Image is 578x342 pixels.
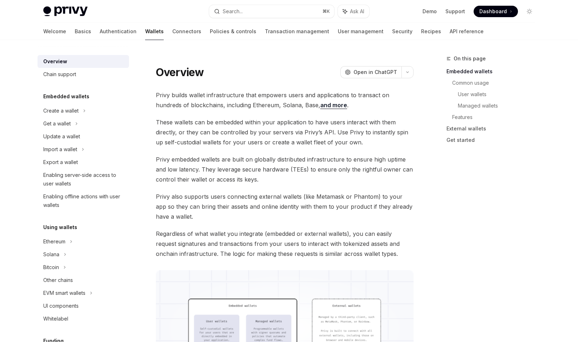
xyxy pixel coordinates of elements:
a: Export a wallet [38,156,129,169]
div: Create a wallet [43,106,79,115]
a: Basics [75,23,91,40]
h1: Overview [156,66,204,79]
div: Chain support [43,70,76,79]
h5: Using wallets [43,223,77,232]
span: These wallets can be embedded within your application to have users interact with them directly, ... [156,117,414,147]
a: Authentication [100,23,137,40]
div: Solana [43,250,59,259]
a: Embedded wallets [446,66,541,77]
div: Export a wallet [43,158,78,167]
span: On this page [454,54,486,63]
a: and more [320,101,347,109]
button: Search...⌘K [209,5,334,18]
button: Ask AI [338,5,369,18]
a: API reference [450,23,484,40]
span: Ask AI [350,8,364,15]
a: Security [392,23,412,40]
span: Dashboard [479,8,507,15]
a: External wallets [446,123,541,134]
a: Common usage [452,77,541,89]
button: Toggle dark mode [524,6,535,17]
a: Whitelabel [38,312,129,325]
a: Connectors [172,23,201,40]
div: Other chains [43,276,73,284]
a: Policies & controls [210,23,256,40]
a: Get started [446,134,541,146]
a: Transaction management [265,23,329,40]
img: light logo [43,6,88,16]
span: ⌘ K [322,9,330,14]
a: Update a wallet [38,130,129,143]
a: Chain support [38,68,129,81]
a: Enabling server-side access to user wallets [38,169,129,190]
a: UI components [38,299,129,312]
span: Privy also supports users connecting external wallets (like Metamask or Phantom) to your app so t... [156,192,414,222]
div: Bitcoin [43,263,59,272]
span: Regardless of what wallet you integrate (embedded or external wallets), you can easily request si... [156,229,414,259]
button: Open in ChatGPT [340,66,401,78]
a: Enabling offline actions with user wallets [38,190,129,212]
a: Other chains [38,274,129,287]
span: Open in ChatGPT [354,69,397,76]
div: Enabling server-side access to user wallets [43,171,125,188]
a: Demo [423,8,437,15]
span: Privy builds wallet infrastructure that empowers users and applications to transact on hundreds o... [156,90,414,110]
a: Welcome [43,23,66,40]
a: Support [445,8,465,15]
div: Import a wallet [43,145,77,154]
div: Update a wallet [43,132,80,141]
a: User wallets [458,89,541,100]
div: UI components [43,302,79,310]
h5: Embedded wallets [43,92,89,101]
a: Features [452,111,541,123]
div: EVM smart wallets [43,289,85,297]
a: Dashboard [474,6,518,17]
div: Enabling offline actions with user wallets [43,192,125,209]
div: Ethereum [43,237,65,246]
span: Privy embedded wallets are built on globally distributed infrastructure to ensure high uptime and... [156,154,414,184]
div: Get a wallet [43,119,71,128]
div: Whitelabel [43,314,68,323]
a: Wallets [145,23,164,40]
div: Overview [43,57,67,66]
a: User management [338,23,384,40]
a: Overview [38,55,129,68]
a: Managed wallets [458,100,541,111]
a: Recipes [421,23,441,40]
div: Search... [223,7,243,16]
